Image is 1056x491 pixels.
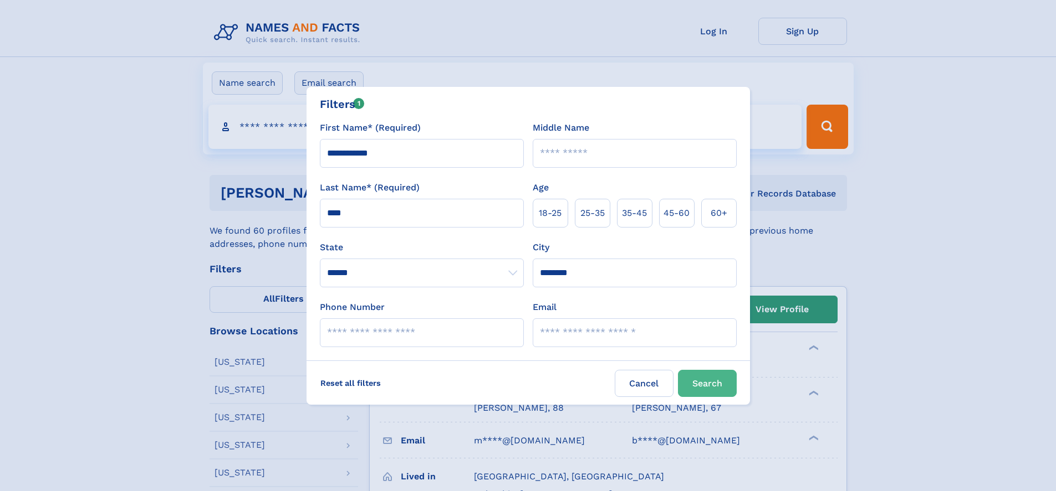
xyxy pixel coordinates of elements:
[711,206,727,220] span: 60+
[533,241,549,254] label: City
[320,121,421,135] label: First Name* (Required)
[320,96,365,112] div: Filters
[320,241,524,254] label: State
[615,370,674,397] label: Cancel
[320,301,385,314] label: Phone Number
[622,206,647,220] span: 35‑45
[533,301,557,314] label: Email
[678,370,737,397] button: Search
[664,206,690,220] span: 45‑60
[580,206,605,220] span: 25‑35
[313,370,388,396] label: Reset all filters
[533,121,589,135] label: Middle Name
[320,181,420,194] label: Last Name* (Required)
[533,181,549,194] label: Age
[539,206,562,220] span: 18‑25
